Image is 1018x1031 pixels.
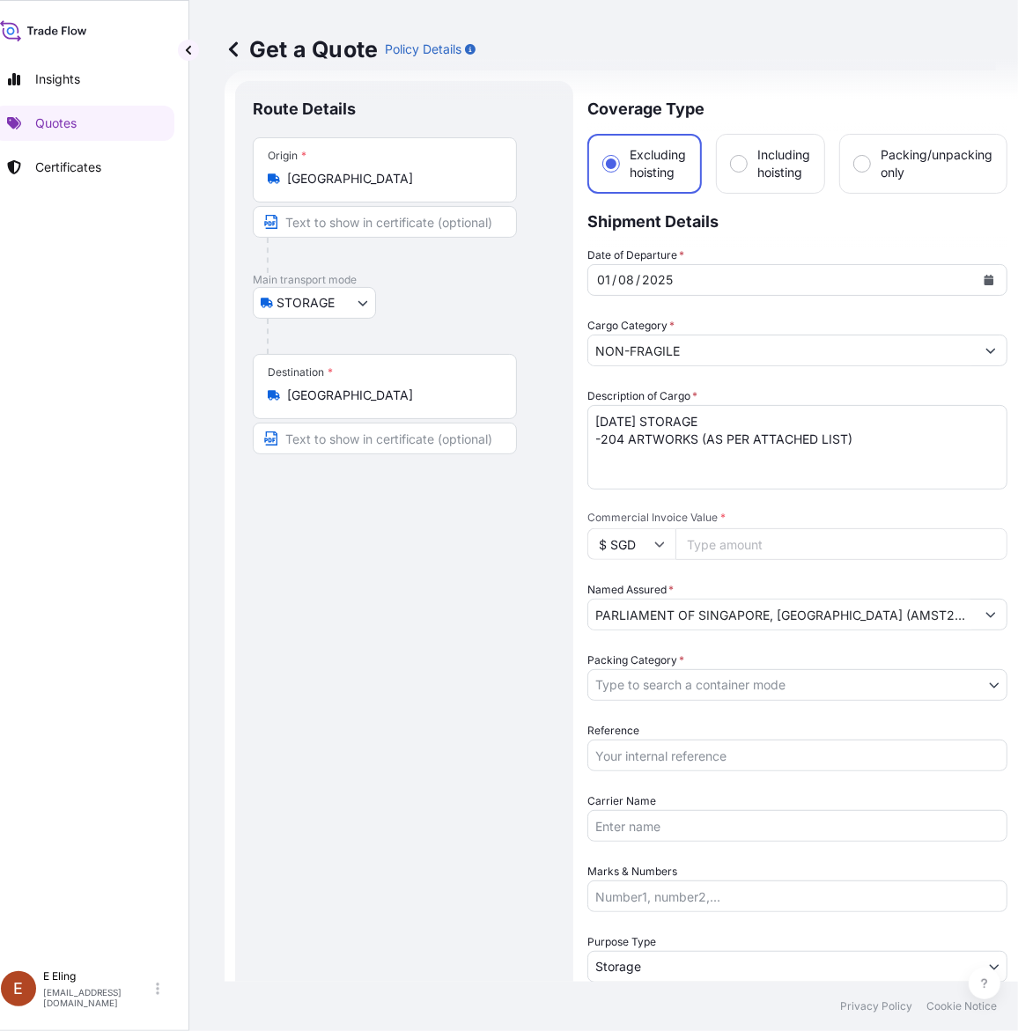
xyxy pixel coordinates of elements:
input: Enter name [587,810,1007,842]
p: Policy Details [385,41,461,58]
span: Purpose Type [587,933,656,951]
div: month, [616,269,636,291]
p: Main transport mode [253,273,556,287]
p: Insights [35,70,80,88]
input: Full name [588,599,975,630]
input: Excluding hoisting [603,156,619,172]
p: Get a Quote [225,35,378,63]
input: Your internal reference [587,740,1007,771]
button: Calendar [975,266,1003,294]
span: Date of Departure [587,247,684,264]
span: E [14,980,24,998]
button: Show suggestions [975,335,1007,366]
span: Type to search a container mode [595,676,786,694]
span: Excluding hoisting [630,146,686,181]
label: Reference [587,722,639,740]
p: Quotes [35,114,77,132]
input: Select a commodity type [588,335,975,366]
span: Commercial Invoice Value [587,511,1007,525]
p: Route Details [253,99,356,120]
button: Type to search a container mode [587,669,1007,701]
div: / [612,269,616,291]
p: E Eling [43,969,152,983]
label: Cargo Category [587,317,675,335]
span: Packing/unpacking only [881,146,992,181]
button: Storage [587,951,1007,983]
input: Text to appear on certificate [253,206,517,238]
button: Select transport [253,287,376,319]
span: Packing Category [587,652,684,669]
span: Including hoisting [757,146,810,181]
p: Certificates [35,158,101,176]
span: Storage [595,958,641,976]
p: [EMAIL_ADDRESS][DOMAIN_NAME] [43,987,152,1008]
button: Show suggestions [975,599,1007,630]
span: STORAGE [277,294,335,312]
label: Named Assured [587,581,674,599]
input: Number1, number2,... [587,880,1007,912]
input: Packing/unpacking only [854,156,870,172]
a: Privacy Policy [840,999,912,1013]
p: Coverage Type [587,81,1007,134]
div: / [636,269,640,291]
input: Destination [287,387,495,404]
div: Destination [268,365,333,379]
label: Carrier Name [587,792,656,810]
a: Cookie Notice [926,999,997,1013]
label: Marks & Numbers [587,863,677,880]
p: Shipment Details [587,194,1007,247]
div: day, [595,269,612,291]
div: Origin [268,149,306,163]
input: Including hoisting [731,156,747,172]
label: Description of Cargo [587,387,697,405]
input: Origin [287,170,495,188]
input: Type amount [675,528,1007,560]
div: year, [640,269,675,291]
input: Text to appear on certificate [253,423,517,454]
textarea: [DATE] STORAGE -204 ARTWORKS (AS PER ATTACHED LIST) [587,405,1007,490]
